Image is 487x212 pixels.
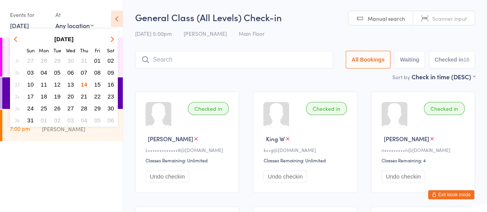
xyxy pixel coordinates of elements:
span: 01 [41,117,47,124]
div: k••g@[DOMAIN_NAME] [263,147,349,153]
em: 35 [15,105,19,112]
div: Events for [10,8,48,21]
button: Undo checkin [263,170,307,182]
div: Check in time (DESC) [412,72,475,81]
button: 31 [25,115,37,125]
span: 10 [27,81,34,88]
span: [PERSON_NAME] [384,135,429,143]
button: 29 [51,55,63,66]
label: Sort by [392,73,410,81]
span: 08 [94,69,101,76]
a: [DATE] [10,21,29,30]
button: 04 [78,115,90,125]
span: [PERSON_NAME] [148,135,193,143]
em: 36 [15,117,19,124]
div: 16 [463,57,469,63]
span: 28 [41,57,47,64]
span: 12 [54,81,60,88]
em: 34 [15,93,19,100]
button: 02 [51,115,63,125]
button: 07 [78,67,90,78]
span: 04 [81,117,87,124]
div: Classes Remaining: Unlimited [146,157,231,164]
button: 01 [92,55,104,66]
span: 03 [67,117,74,124]
button: 05 [51,67,63,78]
div: L•••••••••••••8@[DOMAIN_NAME] [146,147,231,153]
button: 29 [92,103,104,114]
button: 04 [38,67,50,78]
span: [DATE] 5:00pm [135,30,172,37]
span: 01 [94,57,101,64]
button: 12 [51,79,63,90]
button: 27 [65,103,77,114]
span: 03 [27,69,34,76]
div: Classes Remaining: 4 [382,157,467,164]
span: 21 [81,93,87,100]
small: Saturday [107,47,114,53]
em: 33 [15,82,19,88]
button: 01 [38,115,50,125]
small: Tuesday [54,47,61,53]
small: Thursday [80,47,88,53]
h2: General Class (All Levels) Check-in [135,11,475,23]
span: 15 [94,81,101,88]
span: 07 [81,69,87,76]
span: 30 [107,105,114,112]
span: 22 [94,93,101,100]
small: Friday [95,47,100,53]
span: 05 [54,69,60,76]
button: 11 [38,79,50,90]
div: Checked in [188,102,229,115]
span: King W [266,135,285,143]
span: 31 [27,117,34,124]
span: 31 [81,57,87,64]
button: 21 [78,91,90,102]
span: 06 [107,117,114,124]
strong: [DATE] [54,36,74,42]
button: 23 [105,91,117,102]
button: 06 [105,115,117,125]
div: Checked in [424,102,465,115]
span: 29 [94,105,101,112]
button: 30 [65,55,77,66]
span: 19 [54,93,60,100]
button: 05 [92,115,104,125]
small: Monday [39,47,49,53]
button: 18 [38,91,50,102]
a: 6:00 -7:00 pmBoxing Training[PERSON_NAME] [2,110,123,141]
button: 24 [25,103,37,114]
button: 27 [25,55,37,66]
span: 09 [107,69,114,76]
button: 28 [38,55,50,66]
button: 02 [105,55,117,66]
button: Exit kiosk mode [428,190,474,199]
small: Wednesday [66,47,75,53]
button: 06 [65,67,77,78]
small: Sunday [27,47,35,53]
time: 6:00 - 7:00 pm [10,119,30,132]
button: All Bookings [346,51,390,68]
button: 03 [65,115,77,125]
button: Undo checkin [146,170,189,182]
span: 29 [54,57,60,64]
span: 02 [107,57,114,64]
span: 27 [27,57,34,64]
span: Scanner input [432,15,467,22]
span: 18 [41,93,47,100]
span: 16 [107,81,114,88]
button: 08 [92,67,104,78]
span: 20 [67,93,74,100]
button: 26 [51,103,63,114]
button: Checked in16 [429,51,475,68]
span: 11 [41,81,47,88]
div: [PERSON_NAME] [42,125,116,134]
span: 24 [27,105,34,112]
span: 30 [67,57,74,64]
button: 25 [38,103,50,114]
div: n•••••••••n@[DOMAIN_NAME] [382,147,467,153]
input: Search [135,51,333,68]
em: 31 [15,58,19,64]
span: [PERSON_NAME] [184,30,227,37]
div: Any location [55,21,94,30]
